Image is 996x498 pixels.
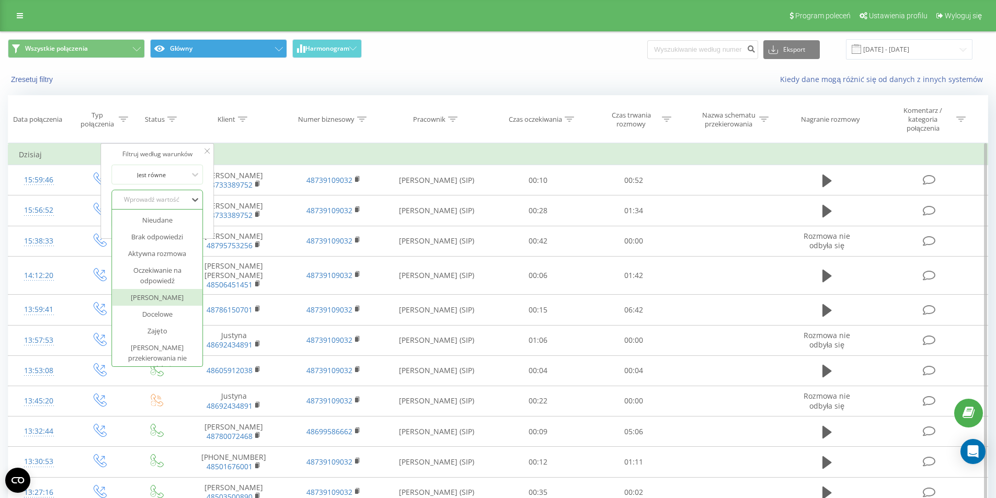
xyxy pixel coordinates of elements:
td: 00:00 [586,226,682,256]
button: Główny [150,39,287,58]
div: Nagranie rozmowy [801,115,860,124]
td: [PERSON_NAME] [184,416,283,447]
div: 15:59:46 [19,170,59,190]
div: Komentarz / kategoria połączenia [892,106,954,133]
div: Data połączenia [13,115,62,124]
div: 15:56:52 [19,200,59,221]
div: Docelowe [112,306,203,322]
td: [PERSON_NAME] [184,165,283,195]
span: Ustawienia profilu [869,11,928,20]
div: Klient [217,115,235,124]
button: Open CMP widget [5,468,30,493]
a: 48692434891 [207,340,253,350]
div: 15:38:33 [19,231,59,251]
td: 00:42 [490,226,586,256]
td: 00:52 [586,165,682,195]
div: Filtruj według warunków [111,149,203,159]
span: Rozmowa nie odbyła się [804,231,850,250]
div: 13:57:53 [19,330,59,351]
span: Program poleceń [795,11,851,20]
a: 48739109032 [306,205,352,215]
button: Wszystkie połączenia [8,39,145,58]
button: Harmonogram [292,39,362,58]
td: 00:22 [490,386,586,416]
td: [PERSON_NAME] (SIP) [383,386,490,416]
td: [PHONE_NUMBER] [184,447,283,477]
td: [PERSON_NAME] [184,226,283,256]
div: Numer biznesowy [298,115,354,124]
td: 06:42 [586,295,682,325]
td: 01:06 [490,325,586,355]
td: 01:34 [586,195,682,226]
span: Harmonogram [305,45,349,52]
a: 48739109032 [306,396,352,406]
div: 13:32:44 [19,421,59,442]
div: 13:30:53 [19,451,59,472]
td: [PERSON_NAME] (SIP) [383,226,490,256]
a: Kiedy dane mogą różnić się od danych z innych systemów [780,74,988,84]
div: Oczekiwanie na odpowiedź [112,262,203,289]
a: 48739109032 [306,270,352,280]
input: Wyszukiwanie według numeru [647,40,758,59]
div: 14:12:20 [19,265,59,286]
a: 48786150701 [207,305,253,315]
td: 00:10 [490,165,586,195]
span: Rozmowa nie odbyła się [804,391,850,410]
a: 48692434891 [207,401,253,411]
td: 00:00 [586,325,682,355]
a: 48739109032 [306,457,352,467]
td: Justyna [184,325,283,355]
a: 48605912038 [207,365,253,375]
td: [PERSON_NAME] (SIP) [383,355,490,386]
td: 00:04 [586,355,682,386]
td: [PERSON_NAME] [184,195,283,226]
a: 48699586662 [306,426,352,436]
td: 00:15 [490,295,586,325]
td: 00:09 [490,416,586,447]
div: Status [145,115,165,124]
a: 48739109032 [306,487,352,497]
td: 00:04 [490,355,586,386]
div: 13:45:20 [19,391,59,411]
td: 05:06 [586,416,682,447]
td: [PERSON_NAME] (SIP) [383,165,490,195]
div: Zajęto [112,322,203,339]
td: 00:00 [586,386,682,416]
td: [PERSON_NAME] (SIP) [383,195,490,226]
div: Nieudane [112,212,203,228]
td: [PERSON_NAME] (SIP) [383,416,490,447]
td: Dzisiaj [8,144,988,165]
a: 48733389752 [207,210,253,220]
a: 48739109032 [306,175,352,185]
div: Brak odpowiedzi [112,228,203,245]
td: 01:42 [586,256,682,295]
span: Rozmowa nie odbyła się [804,330,850,350]
td: [PERSON_NAME] [PERSON_NAME] [184,256,283,295]
a: 48739109032 [306,236,352,246]
td: 00:12 [490,447,586,477]
a: 48780072468 [207,431,253,441]
td: [PERSON_NAME] (SIP) [383,447,490,477]
td: [PERSON_NAME] (SIP) [383,295,490,325]
div: 13:53:08 [19,361,59,381]
div: 13:59:41 [19,299,59,320]
div: Wprowadź wartość [115,195,189,204]
span: Wyloguj się [945,11,982,20]
td: Justyna [184,386,283,416]
div: Aktywna rozmowa [112,245,203,262]
td: 00:28 [490,195,586,226]
button: Eksport [763,40,820,59]
td: 01:11 [586,447,682,477]
div: Czas oczekiwania [509,115,562,124]
div: [PERSON_NAME] [112,289,203,306]
div: Open Intercom Messenger [960,439,986,464]
div: Czas trwania rozmowy [603,111,659,129]
a: 48733389752 [207,180,253,190]
a: 48739109032 [306,335,352,345]
span: Wszystkie połączenia [25,44,88,53]
div: Typ połączenia [78,111,116,129]
a: 48739109032 [306,305,352,315]
button: Zresetuj filtry [8,75,58,84]
a: 48739109032 [306,365,352,375]
div: [PERSON_NAME] przekierowania nie powiódł się [112,339,203,377]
